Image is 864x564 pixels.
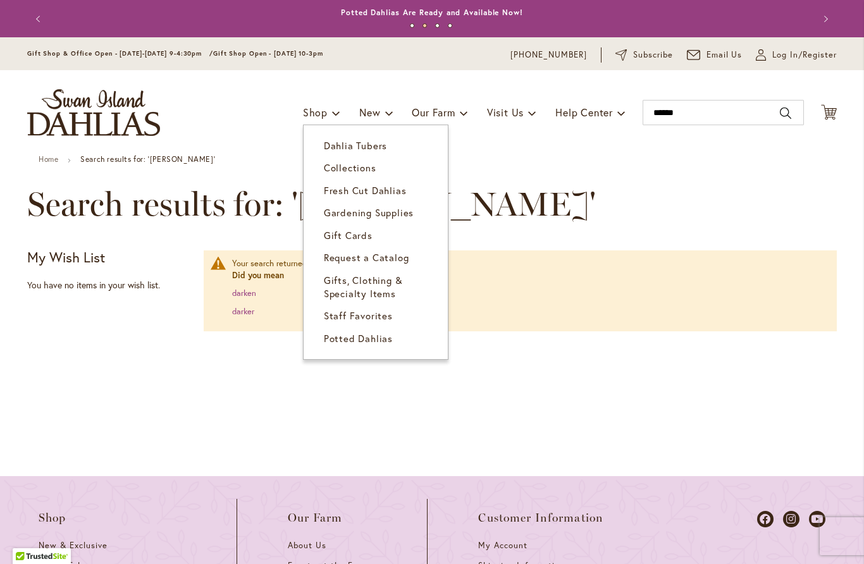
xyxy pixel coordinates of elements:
span: Visit Us [487,106,524,119]
a: Potted Dahlias Are Ready and Available Now! [341,8,523,17]
strong: Search results for: '[PERSON_NAME]' [80,154,215,164]
button: Next [812,6,837,32]
a: darker [232,306,254,317]
button: 3 of 4 [435,23,440,28]
a: Email Us [687,49,743,61]
a: Subscribe [615,49,673,61]
span: Gardening Supplies [324,206,414,219]
span: Our Farm [288,512,342,524]
span: About Us [288,540,326,551]
a: Dahlias on Facebook [757,511,774,527]
a: Home [39,154,58,164]
span: Gifts, Clothing & Specialty Items [324,274,403,300]
a: [PHONE_NUMBER] [510,49,587,61]
a: Log In/Register [756,49,837,61]
div: Your search returned no results. [232,258,824,317]
a: store logo [27,89,160,136]
span: Our Farm [412,106,455,119]
span: Customer Information [478,512,603,524]
span: Subscribe [633,49,673,61]
strong: My Wish List [27,248,105,266]
iframe: Launch Accessibility Center [9,519,45,555]
span: Fresh Cut Dahlias [324,184,407,197]
dt: Did you mean [232,270,824,282]
span: Gift Shop Open - [DATE] 10-3pm [213,49,323,58]
span: Collections [324,161,376,174]
button: 1 of 4 [410,23,414,28]
span: Request a Catalog [324,251,409,264]
a: Gift Cards [304,224,448,247]
span: Shop [39,512,66,524]
span: Search results for: '[PERSON_NAME]' [27,185,596,223]
span: Shop [303,106,328,119]
a: darken [232,288,256,298]
button: 4 of 4 [448,23,452,28]
span: My Account [478,540,528,551]
span: New [359,106,380,119]
a: Dahlias on Instagram [783,511,799,527]
span: Gift Shop & Office Open - [DATE]-[DATE] 9-4:30pm / [27,49,213,58]
a: Dahlias on Youtube [809,511,825,527]
span: Potted Dahlias [324,332,393,345]
span: Log In/Register [772,49,837,61]
span: New & Exclusive [39,540,108,551]
span: Help Center [555,106,613,119]
span: Staff Favorites [324,309,393,322]
div: You have no items in your wish list. [27,279,196,291]
span: Dahlia Tubers [324,139,387,152]
button: Previous [27,6,52,32]
span: Email Us [707,49,743,61]
button: 2 of 4 [423,23,427,28]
